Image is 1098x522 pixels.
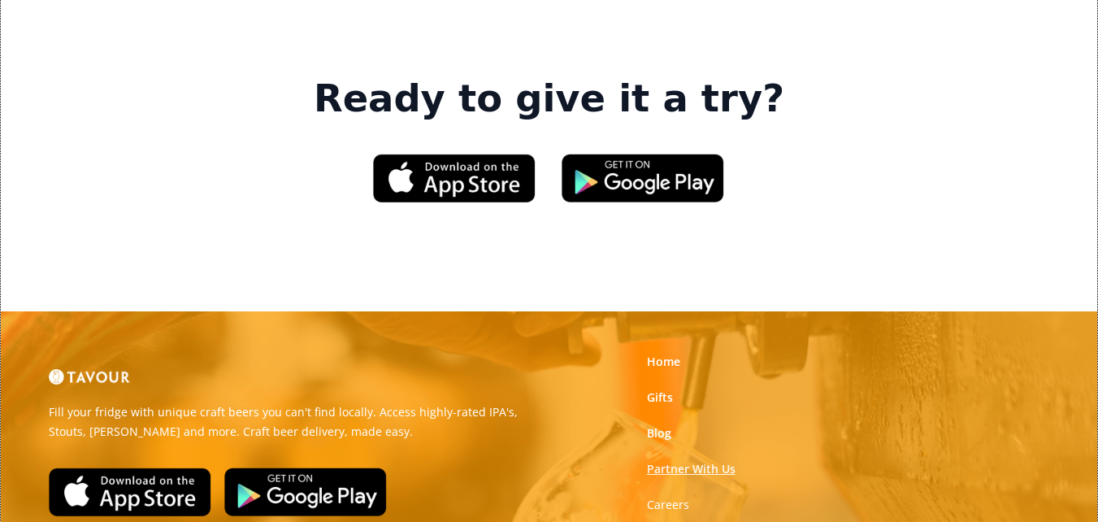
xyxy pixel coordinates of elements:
a: Gifts [647,389,673,406]
a: Partner With Us [647,461,736,477]
a: Blog [647,425,671,442]
strong: Ready to give it a try? [314,76,784,122]
a: Home [647,354,680,370]
a: Careers [647,497,689,513]
strong: Careers [647,497,689,512]
p: Fill your fridge with unique craft beers you can't find locally. Access highly-rated IPA's, Stout... [49,402,537,442]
